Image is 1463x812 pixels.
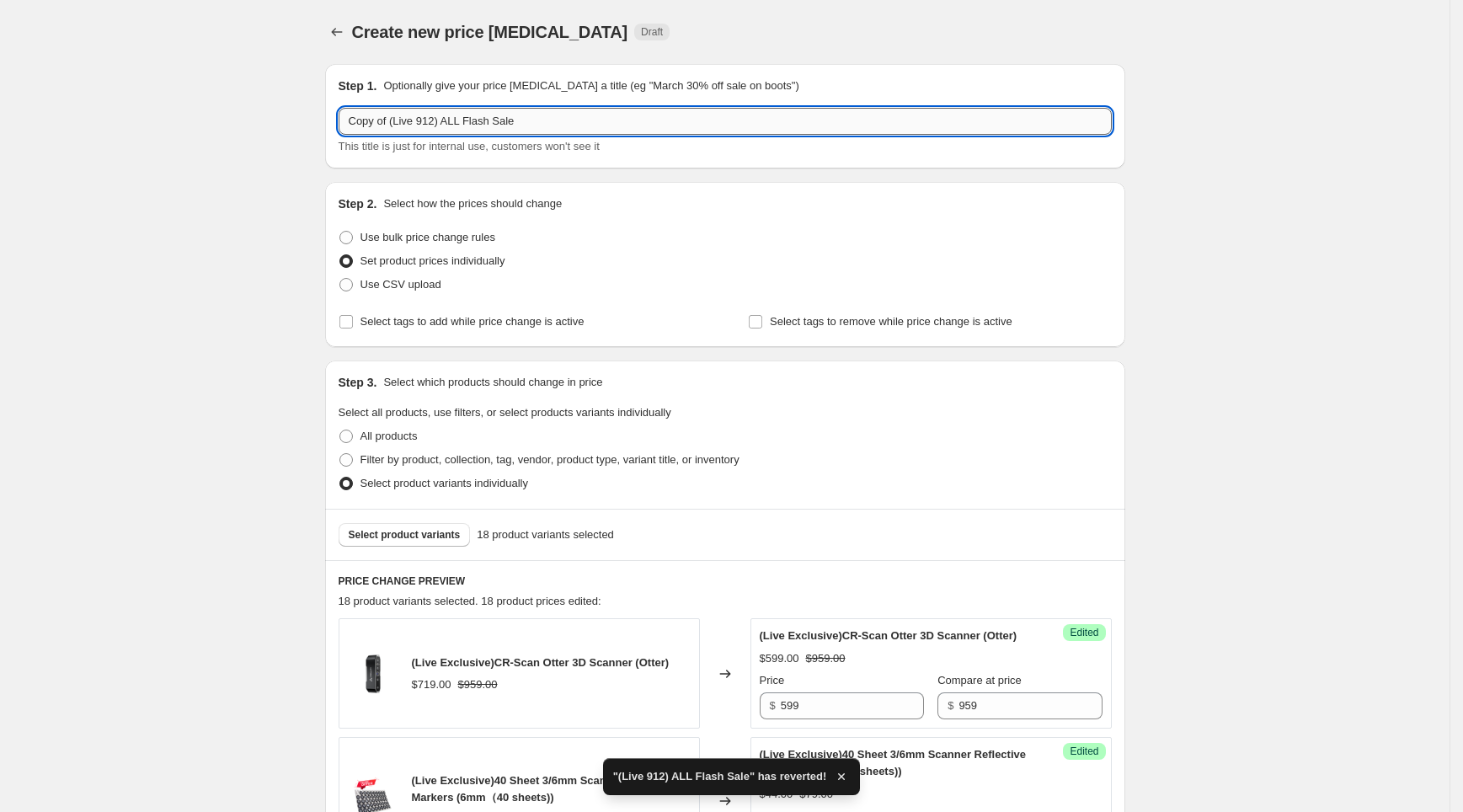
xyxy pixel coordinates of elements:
[339,574,1112,588] h6: PRICE CHANGE PREVIEW
[770,699,776,712] span: $
[339,523,471,547] button: Select product variants
[412,774,679,804] span: (Live Exclusive)40 Sheet 3/6mm Scanner Reflective Markers (6mm（40 sheets))
[412,656,670,669] span: (Live Exclusive)CR-Scan Otter 3D Scanner (Otter)
[360,430,418,442] span: All products
[760,629,1017,642] span: (Live Exclusive)CR-Scan Otter 3D Scanner (Otter)
[349,528,461,542] span: Select product variants
[760,650,799,667] div: $599.00
[348,649,398,699] img: CR-Scan_Otter_1_7b7e47be-32c2-447d-87e3-a252c32311a4_80x.png
[339,595,601,607] span: 18 product variants selected. 18 product prices edited:
[937,674,1022,686] span: Compare at price
[948,699,953,712] span: $
[339,140,600,152] span: This title is just for internal use, customers won't see it
[352,23,628,41] span: Create new price [MEDICAL_DATA]
[383,195,562,212] p: Select how the prices should change
[360,231,495,243] span: Use bulk price change rules
[339,77,377,94] h2: Step 1.
[1070,626,1098,639] span: Edited
[360,254,505,267] span: Set product prices individually
[770,315,1012,328] span: Select tags to remove while price change is active
[383,374,602,391] p: Select which products should change in price
[339,406,671,419] span: Select all products, use filters, or select products variants individually
[760,674,785,686] span: Price
[360,278,441,291] span: Use CSV upload
[360,453,740,466] span: Filter by product, collection, tag, vendor, product type, variant title, or inventory
[1070,745,1098,758] span: Edited
[360,477,528,489] span: Select product variants individually
[760,748,1027,777] span: (Live Exclusive)40 Sheet 3/6mm Scanner Reflective Markers (6mm（40 sheets))
[339,195,377,212] h2: Step 2.
[477,526,614,543] span: 18 product variants selected
[360,315,585,328] span: Select tags to add while price change is active
[339,108,1112,135] input: 30% off holiday sale
[641,25,663,39] span: Draft
[806,650,846,667] strike: $959.00
[325,20,349,44] button: Price change jobs
[412,676,451,693] div: $719.00
[339,374,377,391] h2: Step 3.
[613,768,827,785] span: "(Live 912) ALL Flash Sale" has reverted!
[458,676,498,693] strike: $959.00
[383,77,798,94] p: Optionally give your price [MEDICAL_DATA] a title (eg "March 30% off sale on boots")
